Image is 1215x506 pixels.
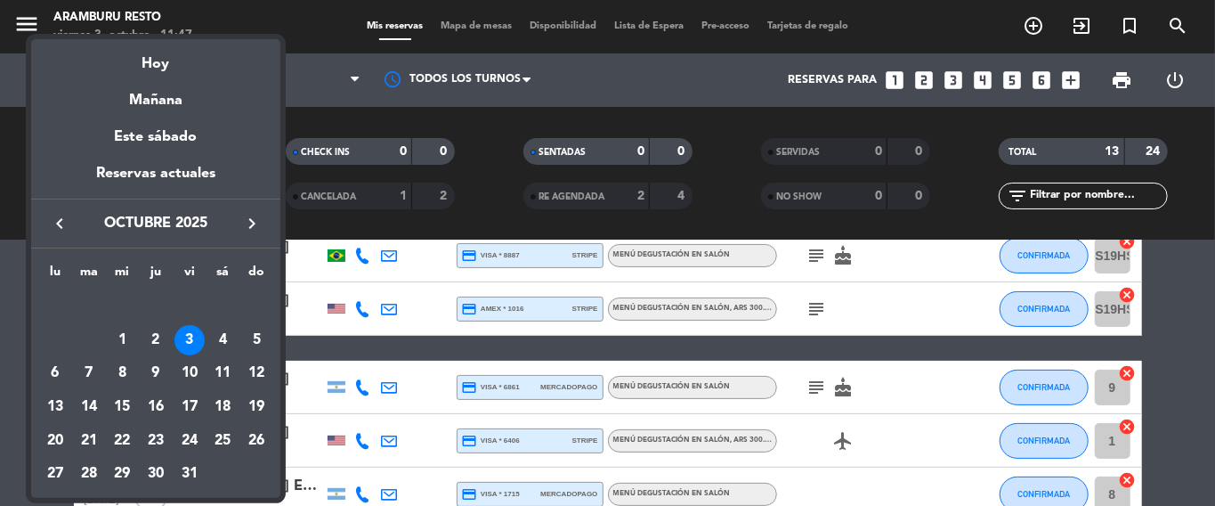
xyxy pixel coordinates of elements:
[239,390,273,424] td: 19 de octubre de 2025
[139,390,173,424] td: 16 de octubre de 2025
[239,262,273,290] th: domingo
[105,356,139,390] td: 8 de octubre de 2025
[139,323,173,357] td: 2 de octubre de 2025
[31,76,280,112] div: Mañana
[241,392,271,422] div: 19
[173,458,207,492] td: 31 de octubre de 2025
[173,424,207,458] td: 24 de octubre de 2025
[38,390,72,424] td: 13 de octubre de 2025
[107,325,137,355] div: 1
[241,325,271,355] div: 5
[44,212,76,235] button: keyboard_arrow_left
[139,424,173,458] td: 23 de octubre de 2025
[31,39,280,76] div: Hoy
[141,392,171,422] div: 16
[38,262,72,290] th: lunes
[74,358,104,388] div: 7
[141,426,171,456] div: 23
[105,458,139,492] td: 29 de octubre de 2025
[72,356,106,390] td: 7 de octubre de 2025
[107,426,137,456] div: 22
[141,325,171,355] div: 2
[207,392,238,422] div: 18
[139,262,173,290] th: jueves
[207,358,238,388] div: 11
[207,356,240,390] td: 11 de octubre de 2025
[38,424,72,458] td: 20 de octubre de 2025
[49,213,70,234] i: keyboard_arrow_left
[241,213,263,234] i: keyboard_arrow_right
[207,323,240,357] td: 4 de octubre de 2025
[76,212,236,235] span: octubre 2025
[239,323,273,357] td: 5 de octubre de 2025
[207,426,238,456] div: 25
[107,392,137,422] div: 15
[141,459,171,489] div: 30
[239,424,273,458] td: 26 de octubre de 2025
[72,424,106,458] td: 21 de octubre de 2025
[38,290,273,323] td: OCT.
[105,262,139,290] th: miércoles
[72,390,106,424] td: 14 de octubre de 2025
[40,358,70,388] div: 6
[105,424,139,458] td: 22 de octubre de 2025
[174,392,205,422] div: 17
[241,358,271,388] div: 12
[173,390,207,424] td: 17 de octubre de 2025
[38,356,72,390] td: 6 de octubre de 2025
[40,426,70,456] div: 20
[31,112,280,162] div: Este sábado
[74,392,104,422] div: 14
[139,458,173,492] td: 30 de octubre de 2025
[31,162,280,199] div: Reservas actuales
[107,358,137,388] div: 8
[174,426,205,456] div: 24
[174,358,205,388] div: 10
[72,262,106,290] th: martes
[173,356,207,390] td: 10 de octubre de 2025
[105,390,139,424] td: 15 de octubre de 2025
[174,325,205,355] div: 3
[207,390,240,424] td: 18 de octubre de 2025
[236,212,268,235] button: keyboard_arrow_right
[141,358,171,388] div: 9
[239,356,273,390] td: 12 de octubre de 2025
[139,356,173,390] td: 9 de octubre de 2025
[207,325,238,355] div: 4
[173,323,207,357] td: 3 de octubre de 2025
[74,459,104,489] div: 28
[40,392,70,422] div: 13
[174,459,205,489] div: 31
[74,426,104,456] div: 21
[72,458,106,492] td: 28 de octubre de 2025
[38,458,72,492] td: 27 de octubre de 2025
[173,262,207,290] th: viernes
[107,459,137,489] div: 29
[207,424,240,458] td: 25 de octubre de 2025
[241,426,271,456] div: 26
[207,262,240,290] th: sábado
[40,459,70,489] div: 27
[105,323,139,357] td: 1 de octubre de 2025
